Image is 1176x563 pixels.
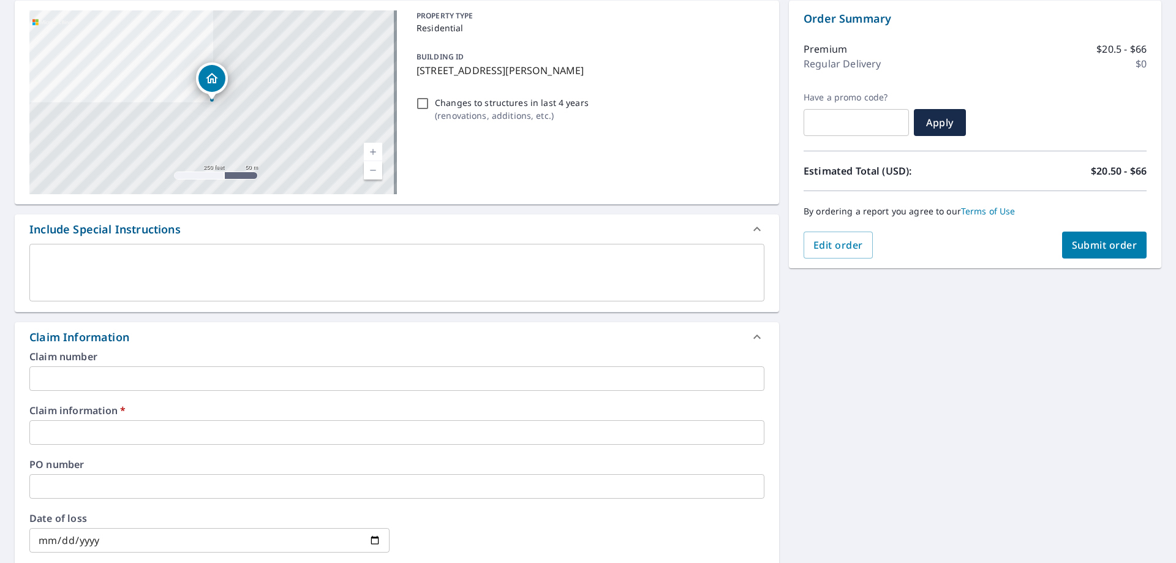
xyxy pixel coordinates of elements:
[1062,232,1147,259] button: Submit order
[435,109,589,122] p: ( renovations, additions, etc. )
[924,116,956,129] span: Apply
[1091,164,1147,178] p: $20.50 - $66
[804,92,909,103] label: Have a promo code?
[29,459,764,469] label: PO number
[914,109,966,136] button: Apply
[804,42,847,56] p: Premium
[804,164,975,178] p: Estimated Total (USD):
[813,238,863,252] span: Edit order
[1096,42,1147,56] p: $20.5 - $66
[804,56,881,71] p: Regular Delivery
[1136,56,1147,71] p: $0
[196,62,228,100] div: Dropped pin, building 1, Residential property, 403 Cochran Rd Lexington, KY 40502
[29,329,129,346] div: Claim Information
[417,10,759,21] p: PROPERTY TYPE
[29,352,764,361] label: Claim number
[417,21,759,34] p: Residential
[15,322,779,352] div: Claim Information
[804,10,1147,27] p: Order Summary
[29,221,181,238] div: Include Special Instructions
[804,206,1147,217] p: By ordering a report you agree to our
[15,214,779,244] div: Include Special Instructions
[29,513,390,523] label: Date of loss
[364,161,382,179] a: Current Level 17, Zoom Out
[961,205,1016,217] a: Terms of Use
[804,232,873,259] button: Edit order
[417,63,759,78] p: [STREET_ADDRESS][PERSON_NAME]
[364,143,382,161] a: Current Level 17, Zoom In
[29,406,764,415] label: Claim information
[435,96,589,109] p: Changes to structures in last 4 years
[1072,238,1137,252] span: Submit order
[417,51,464,62] p: BUILDING ID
